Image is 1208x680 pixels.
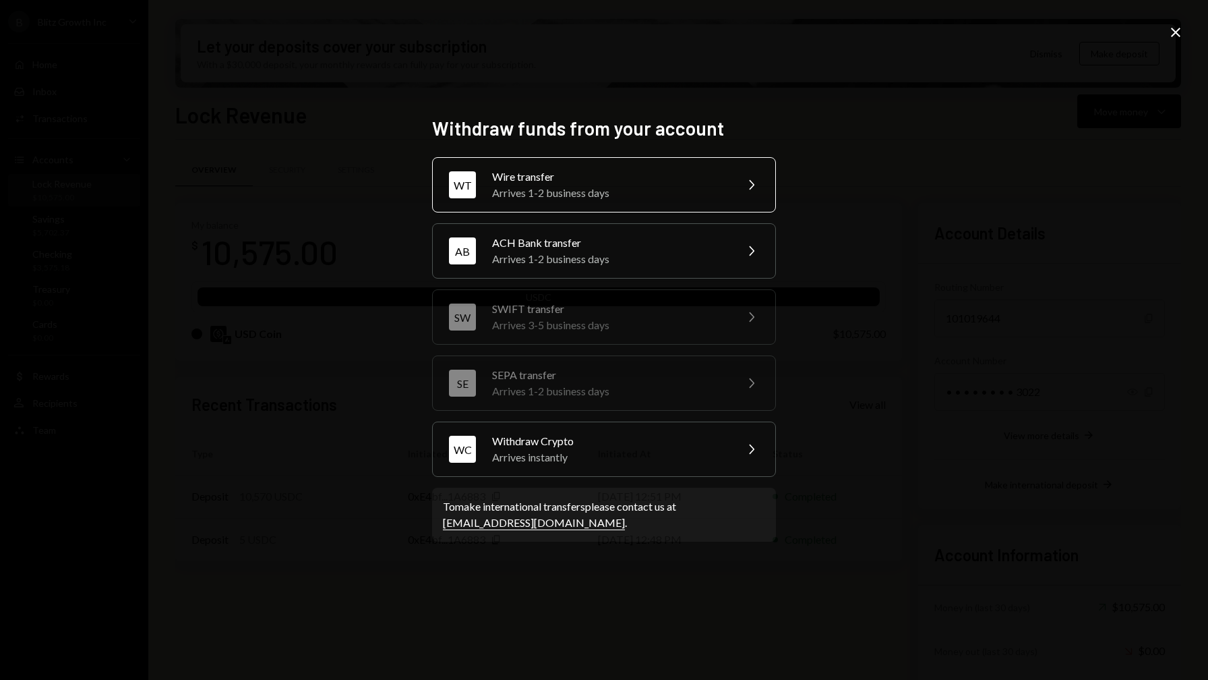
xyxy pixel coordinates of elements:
div: Arrives 1-2 business days [492,185,727,201]
div: WC [449,436,476,463]
div: AB [449,237,476,264]
div: To make international transfers please contact us at . [443,499,765,531]
div: Withdraw Crypto [492,433,727,449]
button: SWSWIFT transferArrives 3-5 business days [432,289,776,345]
div: WT [449,171,476,198]
div: SWIFT transfer [492,301,727,317]
div: Arrives 3-5 business days [492,317,727,333]
h2: Withdraw funds from your account [432,115,776,142]
div: Arrives 1-2 business days [492,251,727,267]
a: [EMAIL_ADDRESS][DOMAIN_NAME] [443,516,625,530]
button: WTWire transferArrives 1-2 business days [432,157,776,213]
div: SE [449,370,476,397]
div: SEPA transfer [492,367,727,383]
div: Wire transfer [492,169,727,185]
div: ACH Bank transfer [492,235,727,251]
div: Arrives 1-2 business days [492,383,727,399]
div: SW [449,304,476,331]
button: WCWithdraw CryptoArrives instantly [432,422,776,477]
button: ABACH Bank transferArrives 1-2 business days [432,223,776,279]
div: Arrives instantly [492,449,727,465]
button: SESEPA transferArrives 1-2 business days [432,356,776,411]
